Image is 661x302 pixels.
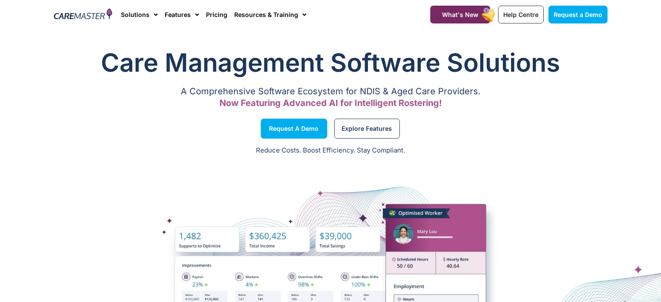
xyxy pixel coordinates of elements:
[554,11,602,18] span: Request a Demo
[442,11,478,18] span: What's New
[334,119,400,139] a: Explore Features
[54,45,608,80] h1: Care Management Software Solutions
[219,98,442,108] span: Now Featuring Advanced AI for Intelligent Rostering!
[342,126,392,131] span: Explore Features
[430,6,490,23] a: What's New
[548,6,608,23] a: Request a Demo
[261,119,327,139] a: Request a Demo
[498,6,544,23] a: Help Centre
[269,126,319,131] span: Request a Demo
[54,8,113,21] img: CareMaster Logo
[5,146,656,156] p: Reduce Costs. Boost Efficiency. Stay Compliant.
[503,11,538,18] span: Help Centre
[54,89,608,94] p: A Comprehensive Software Ecosystem for NDIS & Aged Care Providers.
